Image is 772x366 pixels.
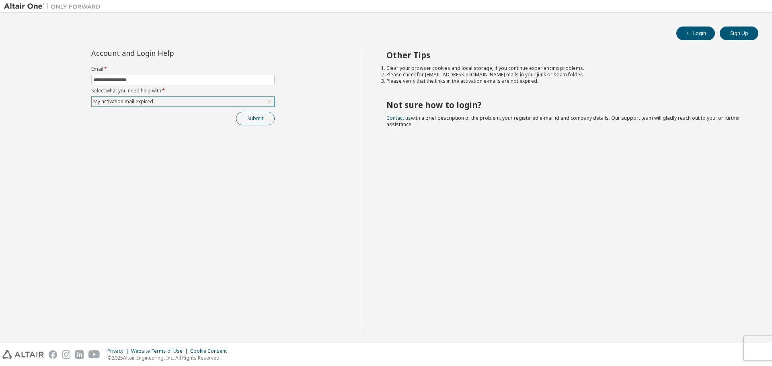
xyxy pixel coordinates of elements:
[236,112,275,125] button: Submit
[676,27,715,40] button: Login
[91,88,275,94] label: Select what you need help with
[75,350,84,359] img: linkedin.svg
[107,348,131,354] div: Privacy
[62,350,70,359] img: instagram.svg
[386,72,744,78] li: Please check for [EMAIL_ADDRESS][DOMAIN_NAME] mails in your junk or spam folder.
[720,27,758,40] button: Sign Up
[92,97,154,106] div: My activation mail expired
[49,350,57,359] img: facebook.svg
[2,350,44,359] img: altair_logo.svg
[386,115,411,121] a: Contact us
[88,350,100,359] img: youtube.svg
[91,50,238,56] div: Account and Login Help
[4,2,105,10] img: Altair One
[92,97,274,106] div: My activation mail expired
[386,100,744,110] h2: Not sure how to login?
[386,78,744,84] li: Please verify that the links in the activation e-mails are not expired.
[131,348,190,354] div: Website Terms of Use
[386,50,744,60] h2: Other Tips
[91,66,275,72] label: Email
[386,115,740,128] span: with a brief description of the problem, your registered e-mail id and company details. Our suppo...
[107,354,232,361] p: © 2025 Altair Engineering, Inc. All Rights Reserved.
[190,348,232,354] div: Cookie Consent
[386,65,744,72] li: Clear your browser cookies and local storage, if you continue experiencing problems.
